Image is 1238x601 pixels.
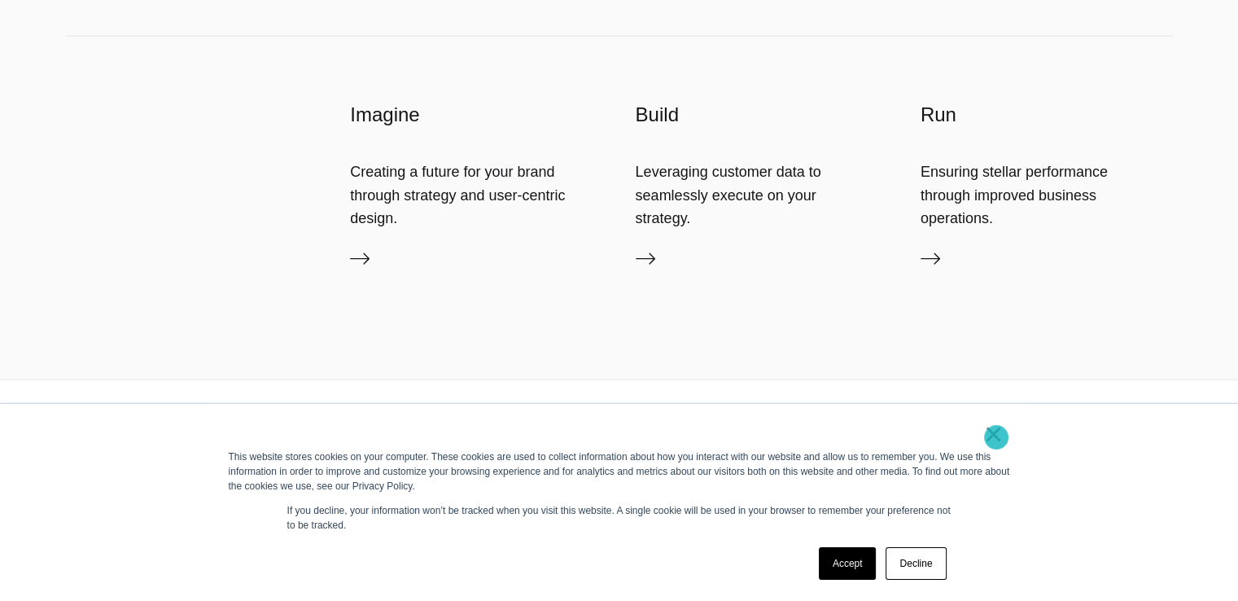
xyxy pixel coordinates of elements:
[636,160,888,230] div: Leveraging customer data to seamlessly execute on your strategy.
[350,160,602,230] div: Creating a future for your brand through strategy and user-centric design.
[229,450,1010,494] div: This website stores cookies on your computer. These cookies are used to collect information about...
[819,547,877,580] a: Accept
[984,427,1004,441] a: ×
[921,160,1173,230] div: Ensuring stellar performance through improved business operations.
[287,503,951,533] p: If you decline, your information won’t be tracked when you visit this website. A single cookie wi...
[886,547,946,580] a: Decline
[350,102,602,128] h3: Imagine
[636,102,888,128] h3: Build
[921,102,1173,128] h3: Run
